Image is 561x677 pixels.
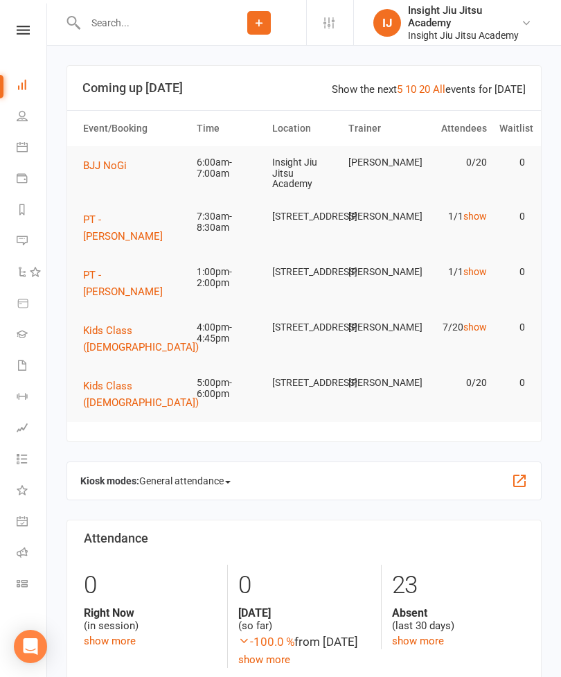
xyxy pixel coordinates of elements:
a: show more [238,653,290,666]
th: Trainer [342,111,418,146]
td: 1:00pm-2:00pm [190,256,266,299]
span: Kids Class ([DEMOGRAPHIC_DATA]) [83,324,199,353]
td: Insight Jiu Jitsu Academy [266,146,341,200]
span: Kids Class ([DEMOGRAPHIC_DATA]) [83,380,199,409]
div: 0 [238,565,371,606]
a: Assessments [17,414,48,445]
strong: [DATE] [238,606,371,619]
a: All [433,83,445,96]
div: IJ [373,9,401,37]
button: PT - [PERSON_NAME] [83,211,184,245]
a: Reports [17,195,48,227]
td: 4:00pm-4:45pm [190,311,266,355]
a: show more [84,635,136,647]
td: 0 [493,146,531,179]
a: Product Sales [17,289,48,320]
th: Event/Booking [77,111,190,146]
a: Calendar [17,133,48,164]
strong: Kiosk modes: [80,475,139,486]
div: 23 [392,565,524,606]
a: General attendance kiosk mode [17,507,48,538]
td: 0 [493,311,531,344]
button: PT - [PERSON_NAME] [83,267,184,300]
td: 0 [493,367,531,399]
span: BJJ NoGi [83,159,127,172]
th: Waitlist [493,111,531,146]
a: 10 [405,83,416,96]
div: from [DATE] [238,633,371,651]
td: 5:00pm-6:00pm [190,367,266,410]
td: [STREET_ADDRESS] [266,367,341,399]
span: -100.0 % [238,635,294,649]
a: Dashboard [17,71,48,102]
a: show [463,266,487,277]
div: (in session) [84,606,217,633]
td: [PERSON_NAME] [342,200,418,233]
button: Kids Class ([DEMOGRAPHIC_DATA]) [83,378,208,411]
input: Search... [81,13,212,33]
td: [PERSON_NAME] [342,367,418,399]
strong: Absent [392,606,524,619]
td: 0 [493,200,531,233]
div: Insight Jiu Jitsu Academy [408,4,521,29]
th: Attendees [418,111,493,146]
a: 20 [419,83,430,96]
a: show more [392,635,444,647]
td: 7:30am-8:30am [190,200,266,244]
td: [PERSON_NAME] [342,256,418,288]
td: [STREET_ADDRESS] [266,200,341,233]
button: BJJ NoGi [83,157,136,174]
button: Kids Class ([DEMOGRAPHIC_DATA]) [83,322,208,355]
td: 1/1 [418,200,493,233]
a: show [463,322,487,333]
a: Class kiosk mode [17,570,48,601]
div: Open Intercom Messenger [14,630,47,663]
h3: Attendance [84,531,524,545]
div: Show the next events for [DATE] [332,81,526,98]
td: 1/1 [418,256,493,288]
div: 0 [84,565,217,606]
span: PT - [PERSON_NAME] [83,269,163,298]
a: show [463,211,487,222]
span: PT - [PERSON_NAME] [83,213,163,243]
td: [STREET_ADDRESS] [266,256,341,288]
div: Insight Jiu Jitsu Academy [408,29,521,42]
a: What's New [17,476,48,507]
td: 0/20 [418,146,493,179]
a: 5 [397,83,402,96]
td: 0/20 [418,367,493,399]
td: [PERSON_NAME] [342,311,418,344]
div: (last 30 days) [392,606,524,633]
span: General attendance [139,470,231,492]
td: 0 [493,256,531,288]
td: 6:00am-7:00am [190,146,266,190]
th: Time [190,111,266,146]
a: Payments [17,164,48,195]
h3: Coming up [DATE] [82,81,526,95]
strong: Right Now [84,606,217,619]
td: 7/20 [418,311,493,344]
a: People [17,102,48,133]
td: [STREET_ADDRESS] [266,311,341,344]
div: (so far) [238,606,371,633]
a: Roll call kiosk mode [17,538,48,570]
td: [PERSON_NAME] [342,146,418,179]
th: Location [266,111,341,146]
